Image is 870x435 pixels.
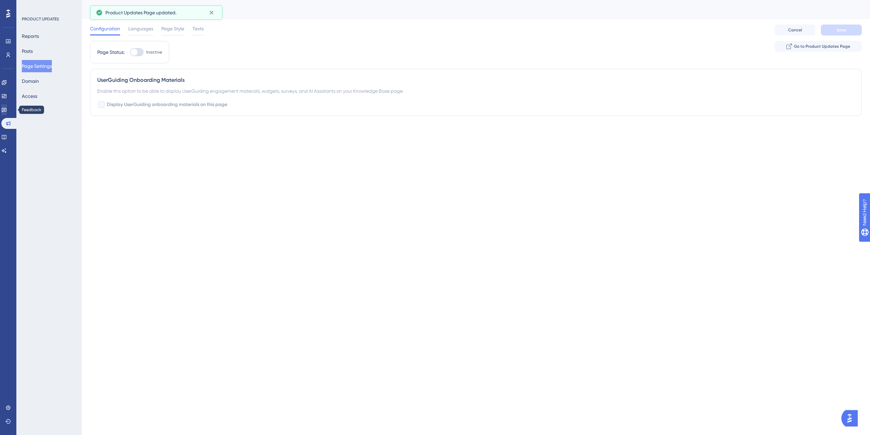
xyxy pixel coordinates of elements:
button: Posts [22,45,33,57]
button: Reports [22,30,39,42]
span: Configuration [90,25,120,33]
div: Enable this option to be able to display UserGuiding engagement materials, widgets, surveys, and ... [97,87,855,95]
div: Page Settings [90,5,845,14]
span: Page Style [161,25,184,33]
span: Go to Product Updates Page [794,44,850,49]
button: Cancel [774,25,815,35]
span: Inactive [146,49,162,55]
span: Texts [192,25,204,33]
span: Languages [128,25,153,33]
span: Save [837,27,846,33]
button: Domain [22,75,39,87]
div: PRODUCT UPDATES [22,16,59,22]
span: Display UserGuiding onboarding materials on this page [107,101,227,109]
iframe: UserGuiding AI Assistant Launcher [841,408,862,429]
button: Access [22,90,37,102]
button: Page Settings [22,60,52,72]
span: Cancel [788,27,802,33]
button: Save [821,25,862,35]
button: Go to Product Updates Page [775,41,862,52]
span: Need Help? [16,2,43,10]
span: Product Updates Page updated. [105,9,176,17]
div: UserGuiding Onboarding Materials [97,76,855,84]
div: Page Status: [97,48,125,56]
